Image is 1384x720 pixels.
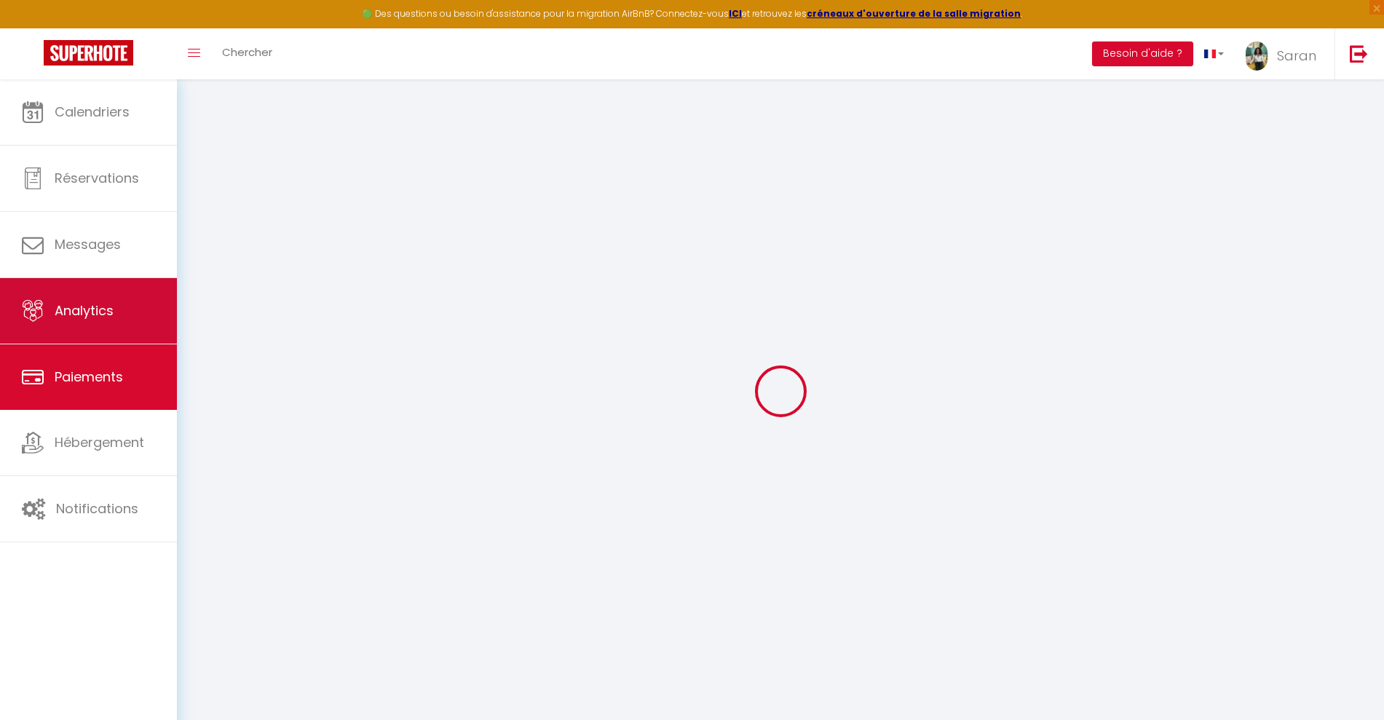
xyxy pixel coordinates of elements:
button: Besoin d'aide ? [1092,41,1193,66]
a: ... Saran [1235,28,1334,79]
span: Saran [1277,47,1316,65]
span: Réservations [55,169,139,187]
span: Paiements [55,368,123,386]
a: créneaux d'ouverture de la salle migration [807,7,1021,20]
span: Messages [55,235,121,253]
span: Analytics [55,301,114,320]
img: ... [1246,41,1268,71]
img: Super Booking [44,40,133,66]
span: Hébergement [55,433,144,451]
img: logout [1350,44,1368,63]
span: Notifications [56,499,138,518]
button: Ouvrir le widget de chat LiveChat [12,6,55,50]
a: ICI [729,7,742,20]
span: Chercher [222,44,272,60]
a: Chercher [211,28,283,79]
span: Calendriers [55,103,130,121]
